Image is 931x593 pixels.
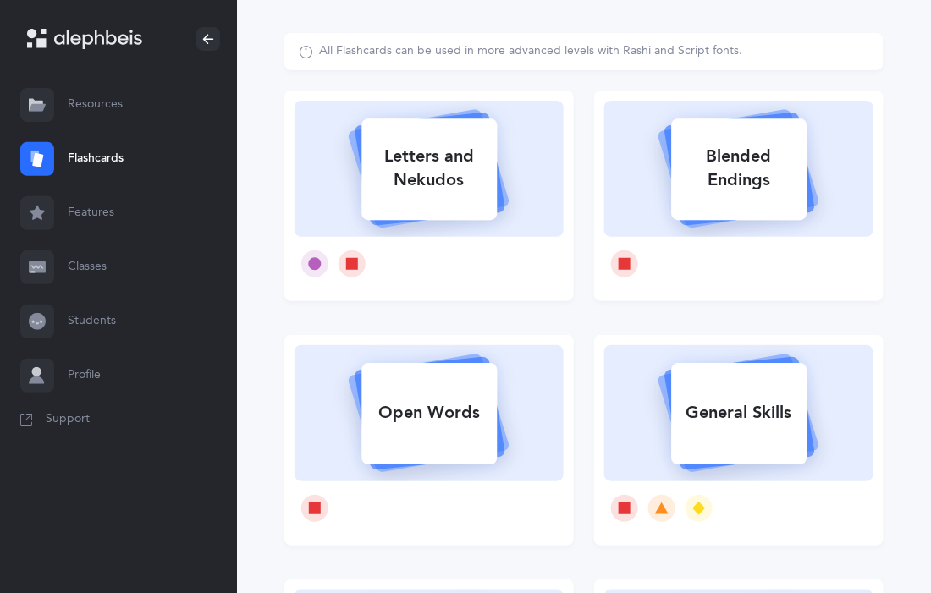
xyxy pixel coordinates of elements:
[671,135,807,202] div: Blended Endings
[46,411,90,428] span: Support
[319,43,742,60] div: All Flashcards can be used in more advanced levels with Rashi and Script fonts.
[671,391,807,435] div: General Skills
[361,391,497,435] div: Open Words
[361,135,497,202] div: Letters and Nekudos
